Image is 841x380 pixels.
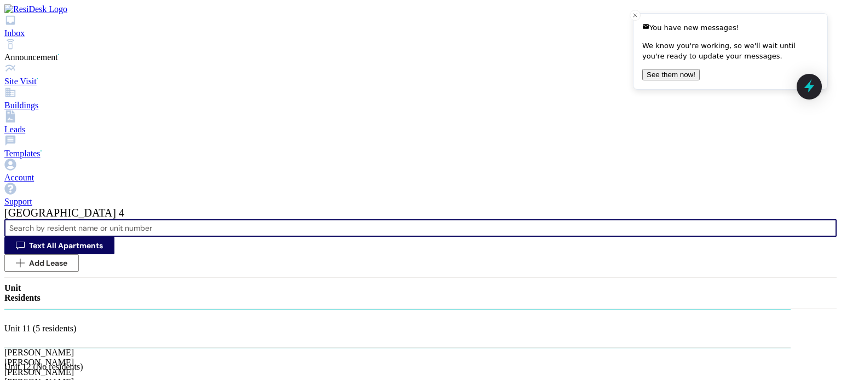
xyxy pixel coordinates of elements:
[4,77,837,86] div: Site Visit
[9,220,836,236] input: Search by resident name or unit number
[29,242,103,249] span: Text All Apartments
[4,187,837,207] a: Support
[4,28,837,38] div: Inbox
[4,19,837,38] a: Inbox
[58,52,60,57] span: •
[630,10,641,21] button: Close toast
[4,237,114,254] button: Text All Apartments
[4,139,837,159] a: Templates •
[642,40,819,62] p: We know you're working, so we'll wait until you're ready to update your messages.
[4,125,837,135] div: Leads
[16,259,25,267] i: 
[4,173,837,183] div: Account
[642,22,819,33] div: You have new messages!
[4,254,79,272] button: Add Lease
[29,259,67,267] span: Add Lease
[4,197,837,207] div: Support
[4,91,837,110] a: Buildings
[4,67,837,86] a: Site Visit •
[4,101,837,110] div: Buildings
[4,52,837,62] div: Announcement
[4,283,837,293] div: Unit
[4,309,791,348] div: Unit 11 (5 residents)
[41,149,42,154] span: •
[4,4,67,14] img: ResiDesk Logo
[4,163,837,183] a: Account
[37,77,38,81] span: •
[4,149,837,159] div: Templates
[4,115,837,135] a: Leads
[16,241,25,250] i: 
[4,207,837,219] div: [GEOGRAPHIC_DATA] 4
[4,293,837,303] div: Residents
[642,69,700,80] button: See them now!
